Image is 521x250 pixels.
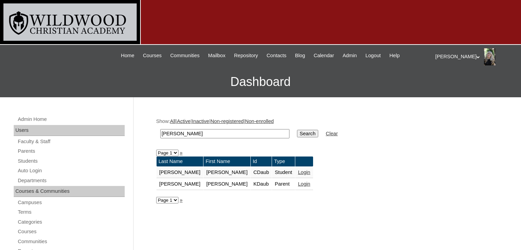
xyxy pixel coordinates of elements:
[17,218,125,226] a: Categories
[365,52,381,60] span: Logout
[157,157,203,166] td: Last Name
[272,157,295,166] td: Type
[234,52,258,60] span: Repository
[203,178,250,190] td: [PERSON_NAME]
[297,130,318,137] input: Search
[17,157,125,165] a: Students
[192,118,209,124] a: Inactive
[170,118,175,124] a: All
[203,157,250,166] td: First Name
[3,66,518,97] h3: Dashboard
[326,131,338,136] a: Clear
[157,178,203,190] td: [PERSON_NAME]
[339,52,360,60] a: Admin
[14,186,125,197] div: Courses & Communities
[17,137,125,146] a: Faculty & Staff
[484,48,495,65] img: Dena Hohl
[167,52,203,60] a: Communities
[17,115,125,124] a: Admin Home
[170,52,200,60] span: Communities
[17,227,125,236] a: Courses
[121,52,134,60] span: Home
[180,197,183,203] a: »
[386,52,403,60] a: Help
[17,147,125,155] a: Parents
[298,181,310,187] a: Login
[180,150,183,155] a: »
[211,118,244,124] a: Non-registered
[295,52,305,60] span: Blog
[266,52,286,60] span: Contacts
[160,129,289,138] input: Search
[251,178,272,190] td: KDaub
[251,157,272,166] td: Id
[17,208,125,216] a: Terms
[157,167,203,178] td: [PERSON_NAME]
[362,52,384,60] a: Logout
[143,52,162,60] span: Courses
[17,166,125,175] a: Auto Login
[435,48,514,65] div: [PERSON_NAME]
[389,52,400,60] span: Help
[156,118,495,142] div: Show: | | | |
[17,198,125,207] a: Campuses
[177,118,190,124] a: Active
[263,52,290,60] a: Contacts
[298,170,310,175] a: Login
[310,52,337,60] a: Calendar
[203,167,250,178] td: [PERSON_NAME]
[291,52,308,60] a: Blog
[117,52,138,60] a: Home
[208,52,226,60] span: Mailbox
[245,118,274,124] a: Non-enrolled
[17,237,125,246] a: Communities
[3,3,137,41] img: logo-white.png
[343,52,357,60] span: Admin
[139,52,165,60] a: Courses
[314,52,334,60] span: Calendar
[272,178,295,190] td: Parent
[205,52,229,60] a: Mailbox
[272,167,295,178] td: Student
[231,52,261,60] a: Repository
[251,167,272,178] td: CDaub
[14,125,125,136] div: Users
[17,176,125,185] a: Departments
